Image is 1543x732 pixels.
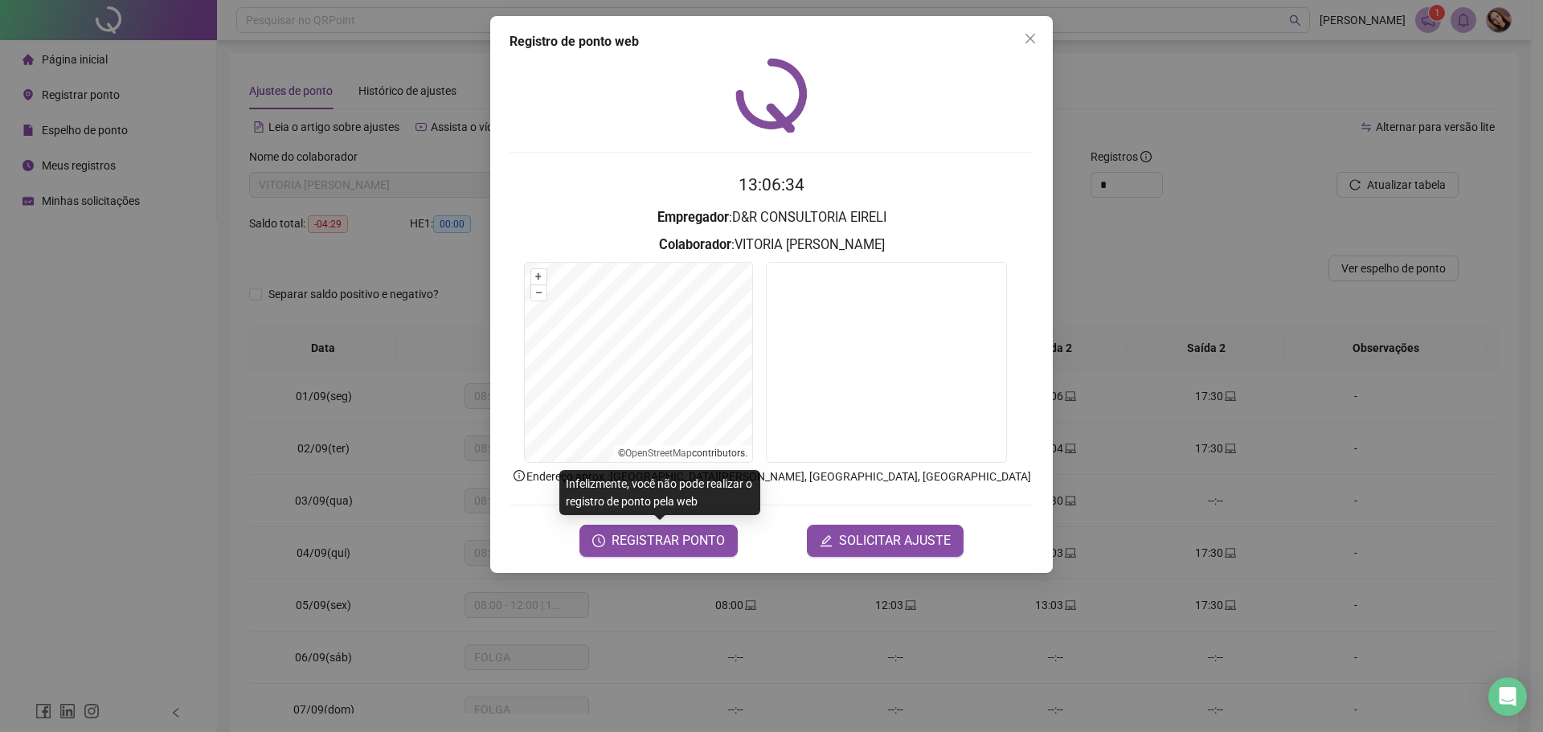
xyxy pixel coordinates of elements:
[510,207,1033,228] h3: : D&R CONSULTORIA EIRELI
[510,235,1033,256] h3: : VITORIA [PERSON_NAME]
[820,534,833,547] span: edit
[531,285,546,301] button: –
[1488,677,1527,716] div: Open Intercom Messenger
[1017,26,1043,51] button: Close
[559,470,760,515] div: Infelizmente, você não pode realizar o registro de ponto pela web
[807,525,964,557] button: editSOLICITAR AJUSTE
[618,448,747,459] li: © contributors.
[579,525,738,557] button: REGISTRAR PONTO
[739,175,804,194] time: 13:06:34
[510,468,1033,485] p: Endereço aprox. : [GEOGRAPHIC_DATA][PERSON_NAME], [GEOGRAPHIC_DATA], [GEOGRAPHIC_DATA]
[612,531,725,550] span: REGISTRAR PONTO
[510,32,1033,51] div: Registro de ponto web
[531,269,546,284] button: +
[625,448,692,459] a: OpenStreetMap
[592,534,605,547] span: clock-circle
[839,531,951,550] span: SOLICITAR AJUSTE
[512,468,526,483] span: info-circle
[1024,32,1037,45] span: close
[735,58,808,133] img: QRPoint
[657,210,729,225] strong: Empregador
[659,237,731,252] strong: Colaborador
